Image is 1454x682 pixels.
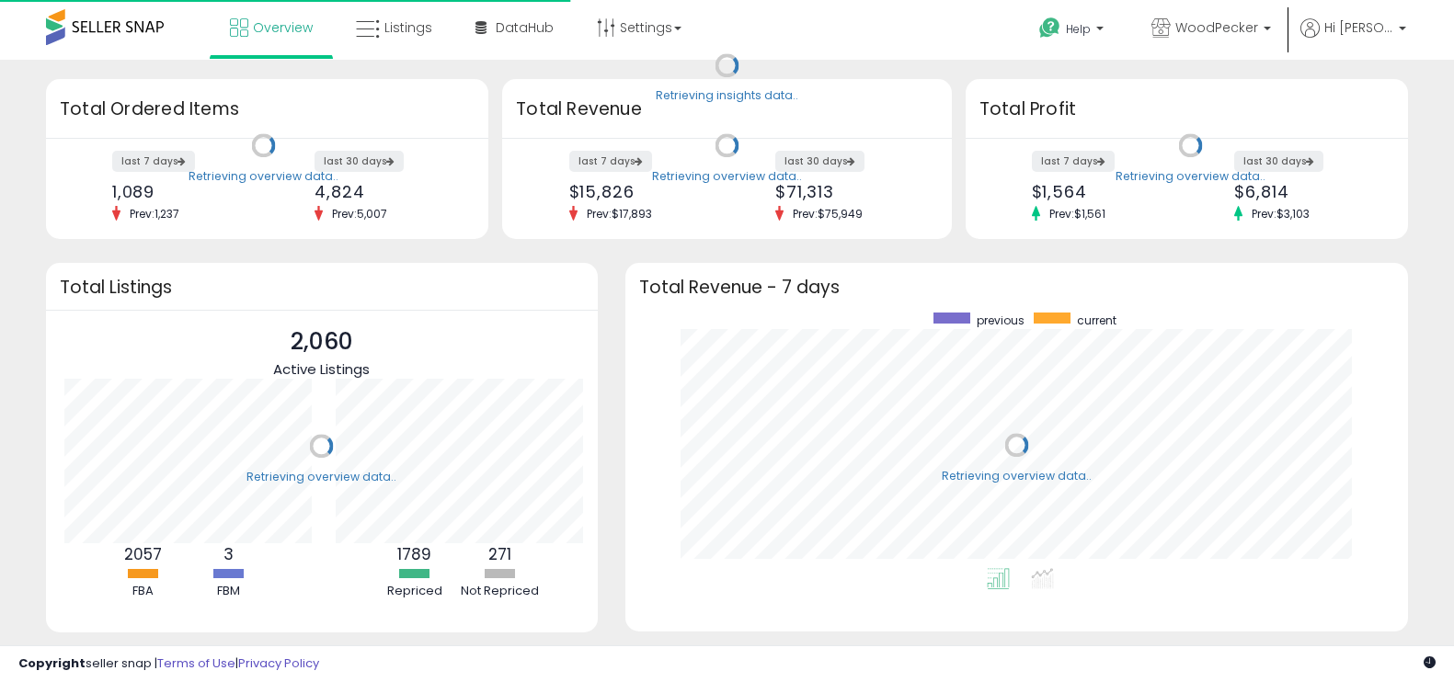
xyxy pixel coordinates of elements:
[496,18,554,37] span: DataHub
[18,654,86,672] strong: Copyright
[18,655,319,673] div: seller snap | |
[652,168,802,185] div: Retrieving overview data..
[246,469,396,485] div: Retrieving overview data..
[189,168,338,185] div: Retrieving overview data..
[253,18,313,37] span: Overview
[1066,21,1091,37] span: Help
[1324,18,1393,37] span: Hi [PERSON_NAME]
[1175,18,1258,37] span: WoodPecker
[1300,18,1406,60] a: Hi [PERSON_NAME]
[384,18,432,37] span: Listings
[942,468,1092,484] div: Retrieving overview data..
[1116,168,1265,185] div: Retrieving overview data..
[1025,3,1122,60] a: Help
[238,654,319,672] a: Privacy Policy
[157,654,235,672] a: Terms of Use
[1038,17,1061,40] i: Get Help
